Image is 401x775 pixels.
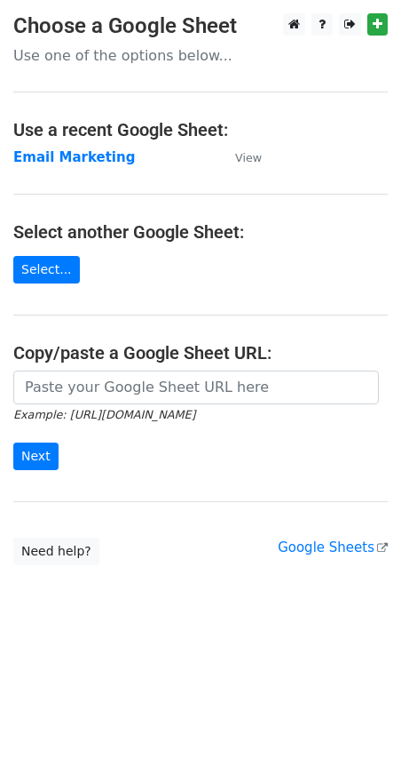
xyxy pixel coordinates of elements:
a: Select... [13,256,80,284]
a: Email Marketing [13,149,135,165]
h4: Select another Google Sheet: [13,221,388,243]
h4: Copy/paste a Google Sheet URL: [13,342,388,364]
small: View [235,151,262,164]
p: Use one of the options below... [13,46,388,65]
a: Need help? [13,538,99,565]
h4: Use a recent Google Sheet: [13,119,388,140]
a: View [217,149,262,165]
input: Next [13,443,59,470]
a: Google Sheets [278,539,388,555]
h3: Choose a Google Sheet [13,13,388,39]
input: Paste your Google Sheet URL here [13,371,379,404]
small: Example: [URL][DOMAIN_NAME] [13,408,195,421]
